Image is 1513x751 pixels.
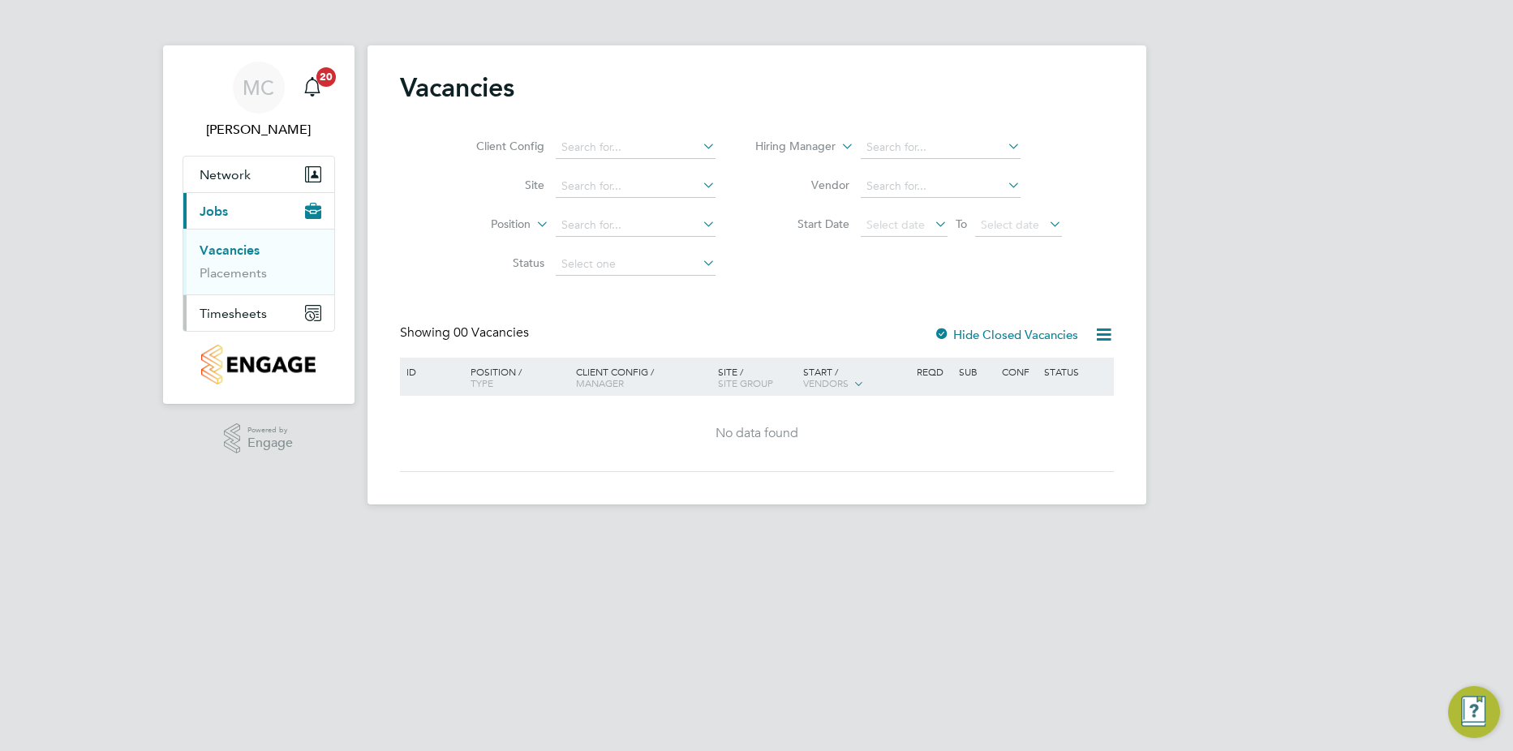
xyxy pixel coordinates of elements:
div: Showing [400,324,532,341]
label: Position [437,217,531,233]
label: Status [451,255,544,270]
a: MC[PERSON_NAME] [183,62,335,139]
div: Jobs [183,229,334,294]
div: Position / [458,358,572,397]
div: No data found [402,425,1111,442]
span: MC [243,77,274,98]
div: Sub [955,358,997,385]
span: Manager [576,376,624,389]
div: Client Config / [572,358,714,397]
span: Powered by [247,423,293,437]
input: Search for... [556,136,716,159]
div: Status [1040,358,1111,385]
label: Hide Closed Vacancies [934,327,1078,342]
label: Vendor [756,178,849,192]
input: Search for... [861,136,1021,159]
span: Vendors [803,376,849,389]
input: Search for... [556,175,716,198]
button: Network [183,157,334,192]
a: Go to home page [183,345,335,384]
label: Hiring Manager [742,139,836,155]
span: Engage [247,436,293,450]
div: Conf [998,358,1040,385]
span: Jobs [200,204,228,219]
span: Timesheets [200,306,267,321]
span: 00 Vacancies [453,324,529,341]
button: Timesheets [183,295,334,331]
span: Network [200,167,251,182]
span: Marian Chitimus [183,120,335,139]
div: Reqd [913,358,955,385]
span: Site Group [718,376,773,389]
label: Site [451,178,544,192]
span: To [951,213,972,234]
input: Search for... [556,214,716,237]
label: Client Config [451,139,544,153]
input: Search for... [861,175,1021,198]
div: Start / [799,358,913,398]
button: Engage Resource Center [1448,686,1500,738]
a: 20 [296,62,329,114]
h2: Vacancies [400,71,514,104]
input: Select one [556,253,716,276]
a: Placements [200,265,267,281]
span: Select date [981,217,1039,232]
span: 20 [316,67,336,87]
a: Vacancies [200,242,260,258]
button: Jobs [183,193,334,229]
div: Site / [714,358,799,397]
div: ID [402,358,459,385]
img: countryside-properties-logo-retina.png [201,345,316,384]
span: Type [471,376,493,389]
nav: Main navigation [163,45,355,404]
span: Select date [866,217,925,232]
a: Powered byEngage [224,423,293,454]
label: Start Date [756,217,849,231]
